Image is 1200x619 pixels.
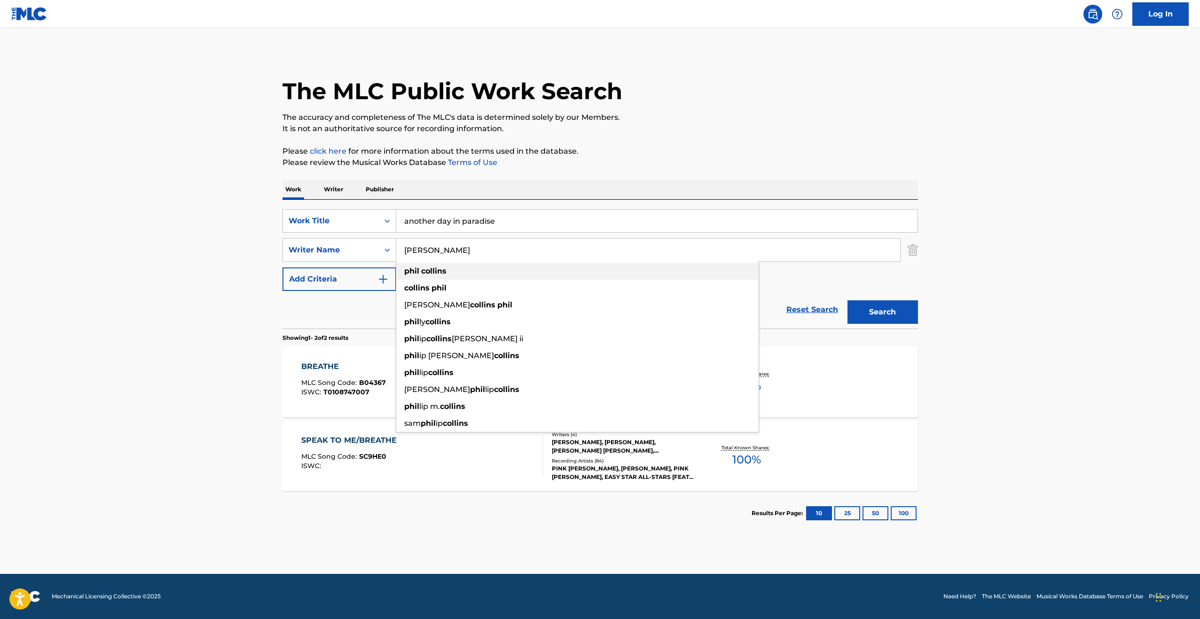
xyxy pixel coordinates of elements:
strong: phil [497,300,512,309]
p: It is not an authoritative source for recording information. [282,123,918,134]
strong: collins [440,402,465,411]
button: Add Criteria [282,267,396,291]
strong: collins [404,283,430,292]
strong: phil [404,402,419,411]
strong: collins [494,385,519,394]
span: ip [419,334,426,343]
img: search [1087,8,1098,20]
img: MLC Logo [11,7,47,21]
span: ip [436,419,443,428]
button: 50 [863,506,888,520]
img: logo [11,591,40,602]
p: The accuracy and completeness of The MLC's data is determined solely by our Members. [282,112,918,123]
span: ip [PERSON_NAME] [419,351,494,360]
span: sam [404,419,421,428]
a: Need Help? [943,592,976,601]
strong: collins [443,419,468,428]
span: ly [419,317,425,326]
div: Work Title [289,215,373,227]
button: 100 [891,506,917,520]
p: Results Per Page: [752,509,805,517]
strong: phil [431,283,447,292]
div: Drag [1156,583,1161,611]
a: BREATHEMLC Song Code:B04367ISWC:T0108747007Writers (3)[PERSON_NAME], [PERSON_NAME], [PERSON_NAME]... [282,347,918,417]
div: PINK [PERSON_NAME], [PERSON_NAME], PINK [PERSON_NAME], EASY STAR ALL-STARS [FEAT. [PERSON_NAME]],... [552,464,694,481]
img: help [1112,8,1123,20]
strong: collins [426,334,452,343]
a: Log In [1132,2,1189,26]
span: B04367 [359,378,386,387]
p: Showing 1 - 2 of 2 results [282,334,348,342]
div: Help [1108,5,1127,24]
a: click here [310,147,346,156]
span: T0108747007 [323,388,369,396]
span: ISWC : [301,388,323,396]
strong: phil [404,368,419,377]
span: [PERSON_NAME] [404,385,470,394]
p: Please review the Musical Works Database [282,157,918,168]
span: ISWC : [301,462,323,470]
span: Mechanical Licensing Collective © 2025 [52,592,161,601]
p: Total Known Shares: [722,444,772,451]
strong: phil [404,317,419,326]
button: Search [847,300,918,324]
strong: collins [425,317,451,326]
strong: collins [494,351,519,360]
div: SPEAK TO ME/BREATHE [301,435,401,446]
span: [PERSON_NAME] [404,300,470,309]
strong: phil [470,385,485,394]
strong: phil [404,334,419,343]
span: lip m. [419,402,440,411]
strong: phil [404,351,419,360]
span: MLC Song Code : [301,378,359,387]
button: 10 [806,506,832,520]
strong: phil [421,419,436,428]
span: SC9HE0 [359,452,386,461]
img: 9d2ae6d4665cec9f34b9.svg [377,274,389,285]
strong: collins [421,266,447,275]
a: Reset Search [782,299,843,320]
span: 100 % [732,451,761,468]
a: SPEAK TO ME/BREATHEMLC Song Code:SC9HE0ISWC:Writers (4)[PERSON_NAME], [PERSON_NAME], [PERSON_NAME... [282,421,918,491]
span: MLC Song Code : [301,452,359,461]
span: [PERSON_NAME] ii [452,334,523,343]
p: Please for more information about the terms used in the database. [282,146,918,157]
p: Writer [321,180,346,199]
h1: The MLC Public Work Search [282,77,622,105]
p: Work [282,180,304,199]
form: Search Form [282,209,918,329]
div: Writer Name [289,244,373,256]
div: Recording Artists ( 84 ) [552,457,694,464]
span: lip [485,385,494,394]
div: BREATHE [301,361,386,372]
p: Publisher [363,180,397,199]
strong: collins [470,300,495,309]
a: Public Search [1083,5,1102,24]
div: Writers ( 4 ) [552,431,694,438]
strong: phil [404,266,419,275]
strong: collins [428,368,454,377]
a: Privacy Policy [1149,592,1189,601]
span: lip [419,368,428,377]
a: Terms of Use [446,158,497,167]
div: [PERSON_NAME], [PERSON_NAME], [PERSON_NAME] [PERSON_NAME], [PERSON_NAME] [552,438,694,455]
a: The MLC Website [982,592,1031,601]
iframe: Chat Widget [1153,574,1200,619]
a: Musical Works Database Terms of Use [1036,592,1143,601]
img: Delete Criterion [908,238,918,262]
button: 25 [834,506,860,520]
